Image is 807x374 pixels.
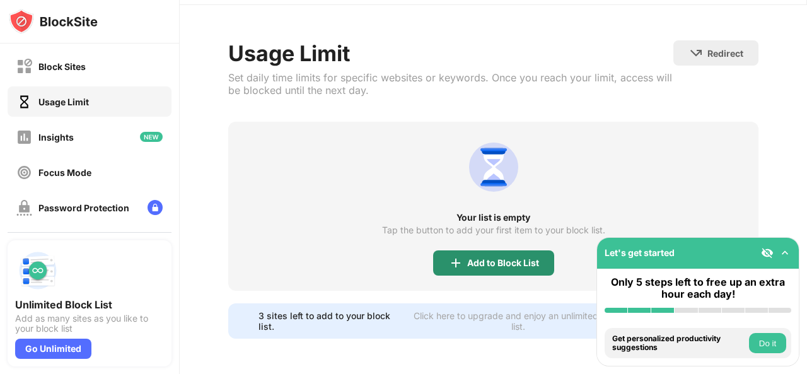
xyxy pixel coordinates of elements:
img: omni-setup-toggle.svg [779,247,791,259]
div: Block Sites [38,61,86,72]
img: logo-blocksite.svg [9,9,98,34]
img: time-usage-on.svg [16,94,32,110]
div: Focus Mode [38,167,91,178]
div: Go Unlimited [15,339,91,359]
img: push-block-list.svg [15,248,61,293]
div: Password Protection [38,202,129,213]
div: Let's get started [605,247,675,258]
img: password-protection-off.svg [16,200,32,216]
div: Add as many sites as you like to your block list [15,313,164,334]
div: Add to Block List [467,258,539,268]
div: Set daily time limits for specific websites or keywords. Once you reach your limit, access will b... [228,71,673,96]
div: Tap the button to add your first item to your block list. [382,225,605,235]
div: Usage Limit [228,40,673,66]
img: eye-not-visible.svg [761,247,774,259]
div: Usage Limit [38,96,89,107]
div: Unlimited Block List [15,298,164,311]
div: Your list is empty [228,213,758,223]
div: 3 sites left to add to your block list. [258,310,402,332]
button: Do it [749,333,786,353]
img: insights-off.svg [16,129,32,145]
div: Insights [38,132,74,143]
img: usage-limit.svg [463,137,524,197]
div: Only 5 steps left to free up an extra hour each day! [605,276,791,300]
img: focus-off.svg [16,165,32,180]
div: Redirect [707,48,743,59]
img: new-icon.svg [140,132,163,142]
div: Click here to upgrade and enjoy an unlimited block list. [410,310,627,332]
img: block-off.svg [16,59,32,74]
div: Get personalized productivity suggestions [612,334,746,353]
img: lock-menu.svg [148,200,163,215]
